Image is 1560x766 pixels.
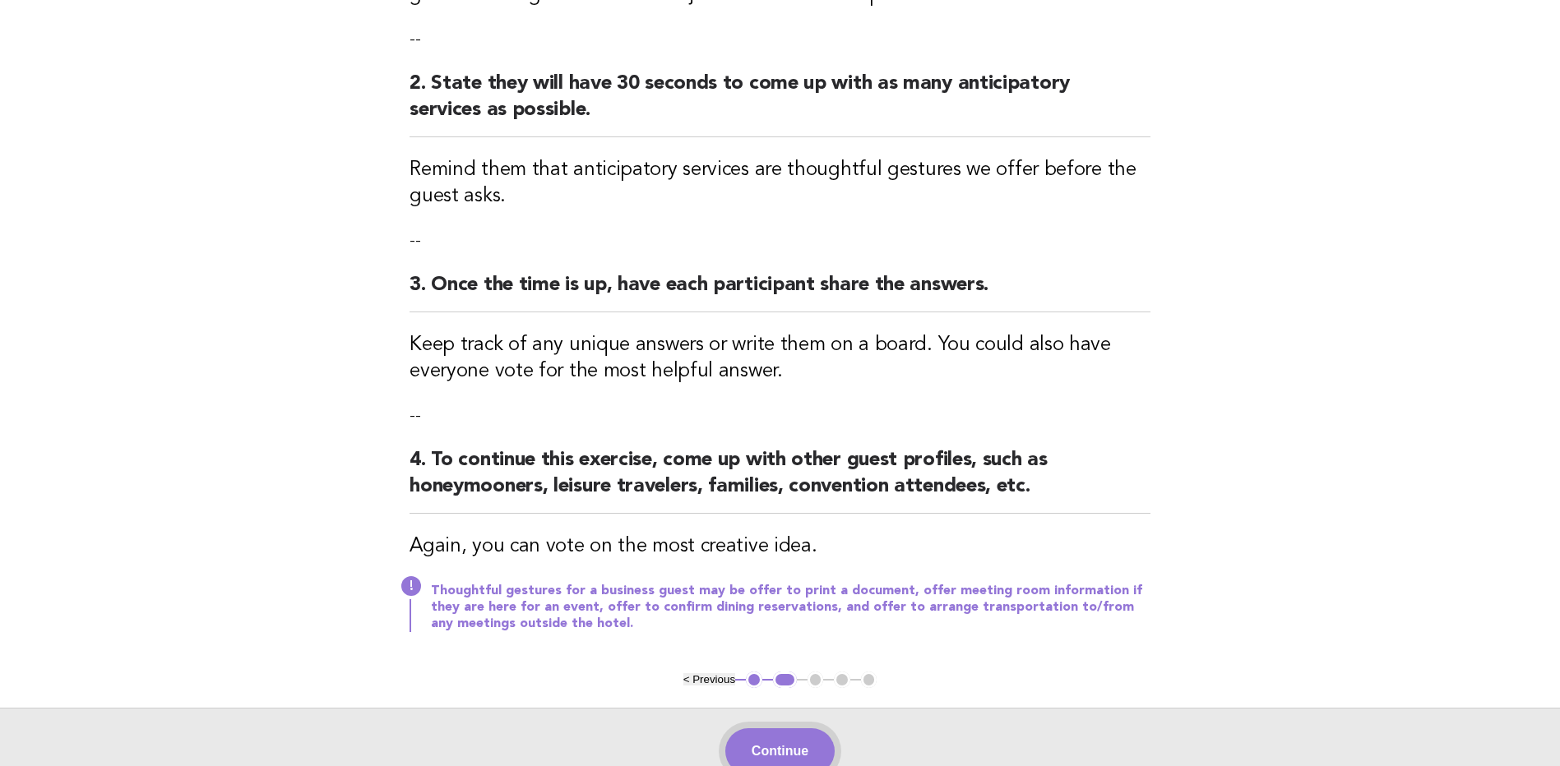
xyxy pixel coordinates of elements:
[410,28,1150,51] p: --
[683,673,735,685] button: < Previous
[746,671,762,688] button: 1
[410,71,1150,137] h2: 2. State they will have 30 seconds to come up with as many anticipatory services as possible.
[410,332,1150,385] h3: Keep track of any unique answers or write them on a board. You could also have everyone vote for ...
[431,583,1150,632] p: Thoughtful gestures for a business guest may be offer to print a document, offer meeting room inf...
[410,157,1150,210] h3: Remind them that anticipatory services are thoughtful gestures we offer before the guest asks.
[410,272,1150,312] h2: 3. Once the time is up, have each participant share the answers.
[410,229,1150,252] p: --
[410,533,1150,560] h3: Again, you can vote on the most creative idea.
[410,447,1150,514] h2: 4. To continue this exercise, come up with other guest profiles, such as honeymooners, leisure tr...
[410,404,1150,427] p: --
[773,671,797,688] button: 2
